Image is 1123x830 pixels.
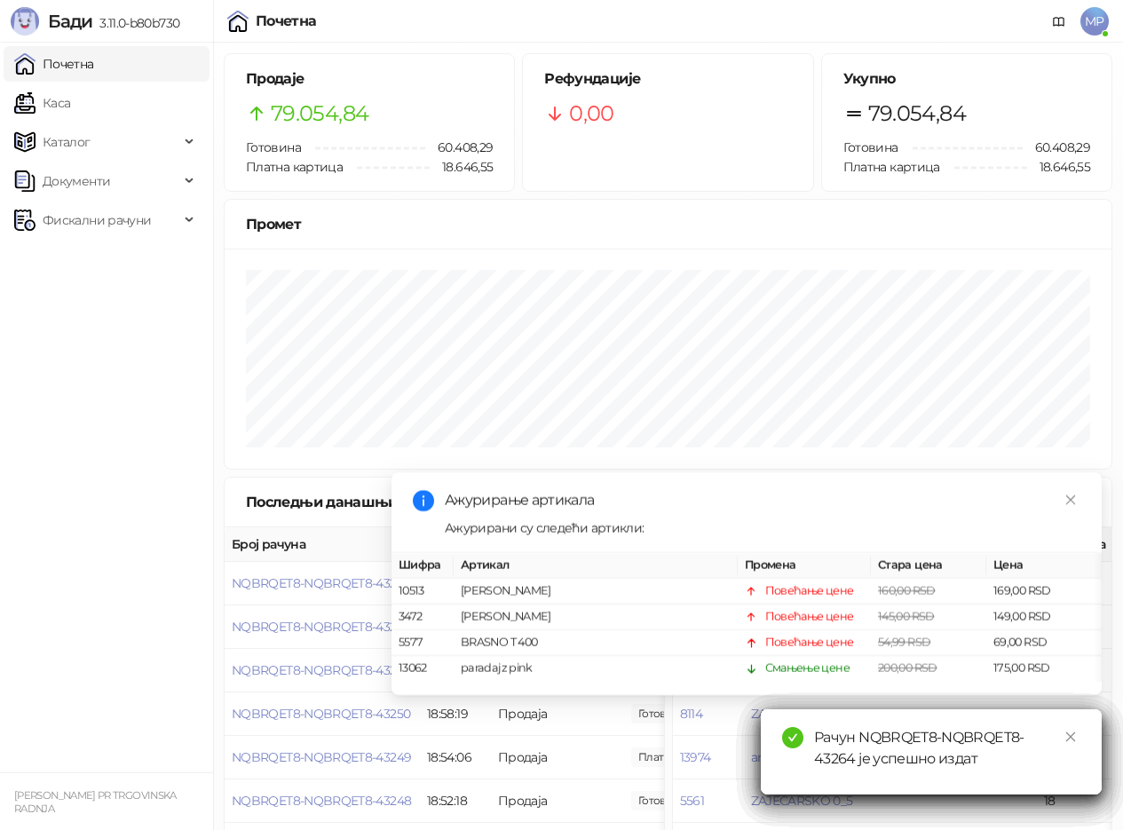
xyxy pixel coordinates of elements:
th: Стара цена [871,553,986,579]
th: Цена [986,553,1102,579]
div: Последњи данашњи рачуни [246,491,482,513]
button: 8114 [680,706,702,722]
td: Продаја [491,779,624,823]
button: ZAJECARSKO 0_5 [751,793,853,809]
h5: Продаје [246,68,493,90]
td: 18:58:19 [420,692,491,736]
button: ZAJECAR [751,706,805,722]
span: Бади [48,11,92,32]
span: Готовина [246,139,301,155]
span: 160,00 RSD [878,584,936,597]
button: NQBRQET8-NQBRQET8-43250 [232,706,410,722]
span: info-circle [413,490,434,511]
td: 149,00 RSD [986,605,1102,630]
button: NQBRQET8-NQBRQET8-43248 [232,793,411,809]
span: 79.054,84 [271,97,368,130]
td: [PERSON_NAME] [454,605,738,630]
button: NQBRQET8-NQBRQET8-43253 [232,575,409,591]
span: Платна картица [843,159,940,175]
td: Продаја [491,692,624,736]
td: 69,00 RSD [986,630,1102,656]
td: 18:52:18 [420,779,491,823]
td: 5577 [391,630,454,656]
span: Готовина [843,139,898,155]
span: Документи [43,163,110,199]
div: Промет [246,213,1090,235]
h5: Укупно [843,68,1090,90]
span: 54,99 RSD [878,636,930,649]
div: Повећање цене [765,582,854,600]
span: 18.646,55 [430,157,493,177]
th: Број рачуна [225,527,420,562]
span: Платна картица [246,159,343,175]
td: 13062 [391,656,454,682]
a: Каса [14,85,70,121]
td: Продаја [491,736,624,779]
button: 5561 [680,793,704,809]
span: 145,00 RSD [878,610,935,623]
span: 80,00 [631,704,692,723]
td: 3472 [391,605,454,630]
td: 18:54:06 [420,736,491,779]
button: NQBRQET8-NQBRQET8-43249 [232,749,411,765]
td: 175,00 RSD [986,656,1102,682]
span: 79.054,84 [868,97,966,130]
td: 10513 [391,579,454,605]
div: Ажурирање артикала [445,490,1080,511]
td: 169,00 RSD [986,579,1102,605]
div: Повећање цене [765,634,854,652]
span: 290,00 [631,791,692,810]
h5: Рефундације [544,68,791,90]
button: 13974 [680,749,711,765]
td: paradajz pink [454,656,738,682]
small: [PERSON_NAME] PR TRGOVINSKA RADNJA [14,789,177,815]
span: 200,00 RSD [878,661,937,675]
button: NQBRQET8-NQBRQET8-43251 [232,662,407,678]
div: Почетна [256,14,317,28]
th: Артикал [454,553,738,579]
td: BRASNO T 400 [454,630,738,656]
td: [PERSON_NAME] [454,579,738,605]
span: MP [1080,7,1109,36]
th: Промена [738,553,871,579]
img: Logo [11,7,39,36]
div: Повећање цене [765,608,854,626]
span: 3.11.0-b80b730 [92,15,179,31]
span: 60.408,29 [425,138,493,157]
span: 60.408,29 [1023,138,1090,157]
span: Фискални рачуни [43,202,151,238]
div: Ажурирани су следећи артикли: [445,518,1080,538]
button: NQBRQET8-NQBRQET8-43252 [232,619,409,635]
span: Каталог [43,124,91,160]
th: Шифра [391,553,454,579]
a: Почетна [14,46,94,82]
span: 0,00 [569,97,613,130]
span: 18.646,55 [1027,157,1090,177]
span: close [1064,494,1077,506]
span: 410,00 [631,747,726,767]
div: Смањење цене [765,660,850,677]
a: Документација [1045,7,1073,36]
button: amstel [751,749,790,765]
a: Close [1061,490,1080,510]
